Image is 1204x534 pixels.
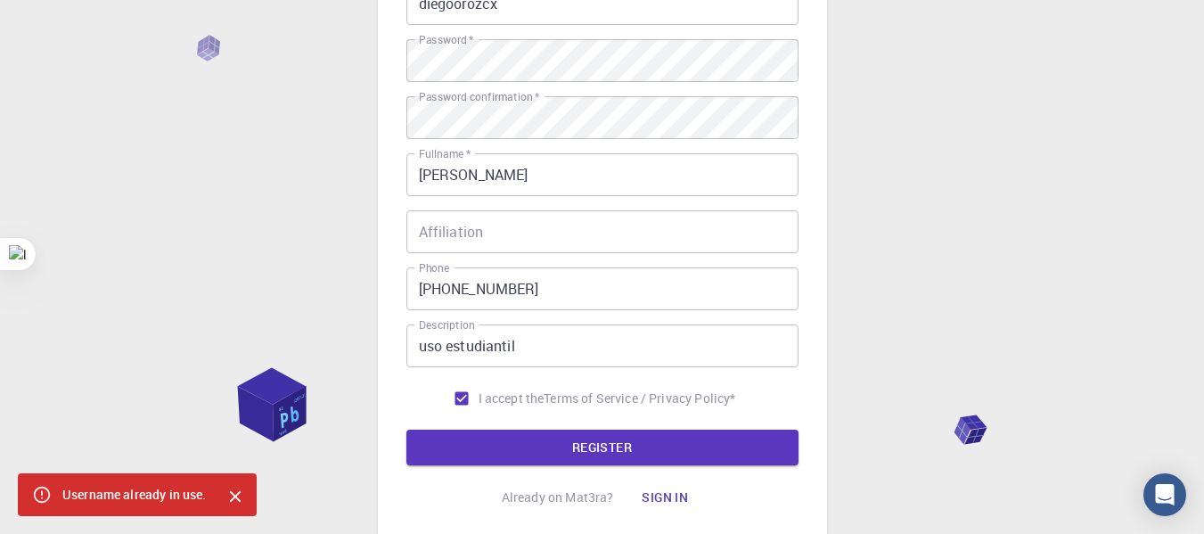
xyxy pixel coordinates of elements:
[62,479,207,511] div: Username already in use.
[627,480,702,515] button: Sign in
[406,430,799,465] button: REGISTER
[419,89,539,104] label: Password confirmation
[1143,473,1186,516] div: Open Intercom Messenger
[419,317,475,333] label: Description
[544,390,735,407] a: Terms of Service / Privacy Policy*
[544,390,735,407] p: Terms of Service / Privacy Policy *
[419,146,471,161] label: Fullname
[419,260,449,275] label: Phone
[502,489,614,506] p: Already on Mat3ra?
[221,482,250,511] button: Close
[419,32,473,47] label: Password
[479,390,545,407] span: I accept the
